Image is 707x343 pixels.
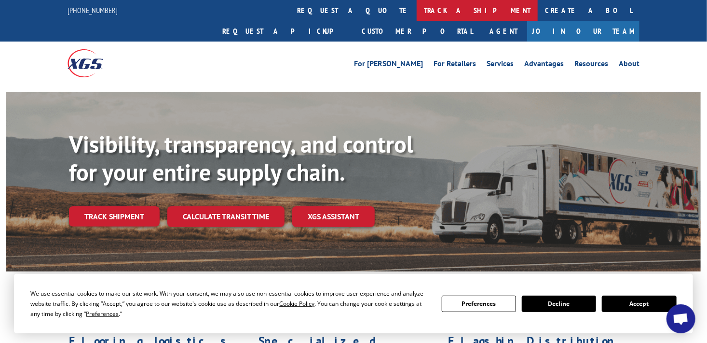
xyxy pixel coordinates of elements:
a: Join Our Team [527,21,639,42]
span: Cookie Policy [279,300,314,308]
a: Advantages [524,60,564,71]
a: [PHONE_NUMBER] [68,5,118,15]
b: Visibility, transparency, and control for your entire supply chain. [69,129,413,187]
button: Decline [522,296,596,312]
div: Open chat [666,304,695,333]
span: Preferences [86,310,119,318]
a: Request a pickup [215,21,354,42]
a: Customer Portal [354,21,480,42]
a: Services [487,60,514,71]
div: Cookie Consent Prompt [14,274,693,333]
a: Calculate transit time [167,206,285,227]
a: Agent [480,21,527,42]
a: XGS ASSISTANT [292,206,375,227]
div: We use essential cookies to make our site work. With your consent, we may also use non-essential ... [30,288,430,319]
button: Preferences [442,296,516,312]
a: For Retailers [434,60,476,71]
a: Resources [574,60,608,71]
a: Track shipment [69,206,160,227]
a: About [619,60,639,71]
a: For [PERSON_NAME] [354,60,423,71]
button: Accept [602,296,676,312]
